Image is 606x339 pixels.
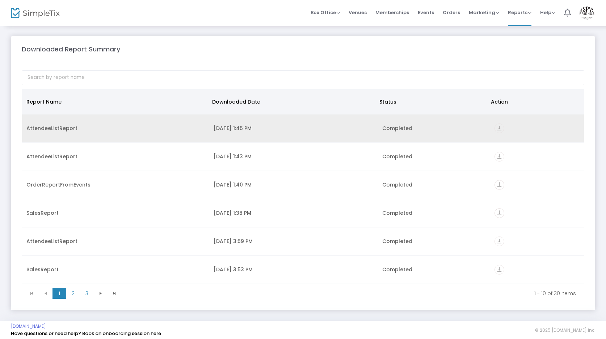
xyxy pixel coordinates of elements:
a: Have questions or need help? Book an onboarding session here [11,330,161,337]
div: Data table [22,89,584,285]
m-panel-title: Downloaded Report Summary [22,44,120,54]
div: AttendeeListReport [26,125,205,132]
div: Completed [382,153,486,160]
a: vertical_align_bottom [495,267,504,274]
i: vertical_align_bottom [495,124,504,133]
a: vertical_align_bottom [495,182,504,189]
span: Go to the last page [108,288,121,299]
div: https://go.SimpleTix.com/xl5as [495,152,580,162]
div: 9/25/2025 1:38 PM [214,209,374,217]
div: Completed [382,181,486,188]
span: Go to the last page [111,290,117,296]
div: 9/25/2025 1:45 PM [214,125,374,132]
span: Page 2 [66,288,80,299]
div: https://go.SimpleTix.com/gcost [495,180,580,190]
div: Completed [382,266,486,273]
div: Completed [382,238,486,245]
a: [DOMAIN_NAME] [11,323,46,329]
div: 9/12/2025 3:59 PM [214,238,374,245]
a: vertical_align_bottom [495,210,504,218]
span: Memberships [375,3,409,22]
i: vertical_align_bottom [495,180,504,190]
span: Marketing [469,9,499,16]
span: Venues [349,3,367,22]
span: Help [540,9,555,16]
span: Events [418,3,434,22]
input: Search by report name [22,70,584,85]
div: AttendeeListReport [26,238,205,245]
span: Box Office [311,9,340,16]
th: Action [487,89,580,114]
div: https://go.SimpleTix.com/t408c [495,265,580,275]
span: Orders [443,3,460,22]
a: vertical_align_bottom [495,154,504,161]
i: vertical_align_bottom [495,237,504,246]
i: vertical_align_bottom [495,265,504,275]
span: Page 3 [80,288,94,299]
div: 9/12/2025 3:53 PM [214,266,374,273]
th: Downloaded Date [208,89,375,114]
a: vertical_align_bottom [495,126,504,133]
div: https://go.SimpleTix.com/uh2dq [495,237,580,246]
i: vertical_align_bottom [495,208,504,218]
kendo-pager-info: 1 - 10 of 30 items [126,290,576,297]
span: Reports [508,9,531,16]
div: 9/25/2025 1:43 PM [214,153,374,160]
div: SalesReport [26,209,205,217]
span: © 2025 [DOMAIN_NAME] Inc. [535,327,595,333]
div: https://go.SimpleTix.com/t9c4q [495,208,580,218]
div: Completed [382,125,486,132]
span: Page 1 [52,288,66,299]
span: Go to the next page [94,288,108,299]
div: Completed [382,209,486,217]
div: OrderReportFromEvents [26,181,205,188]
div: 9/25/2025 1:40 PM [214,181,374,188]
span: Go to the next page [98,290,104,296]
i: vertical_align_bottom [495,152,504,162]
a: vertical_align_bottom [495,239,504,246]
th: Report Name [22,89,208,114]
div: AttendeeListReport [26,153,205,160]
th: Status [375,89,487,114]
div: SalesReport [26,266,205,273]
div: https://go.SimpleTix.com/zrg2y [495,124,580,133]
